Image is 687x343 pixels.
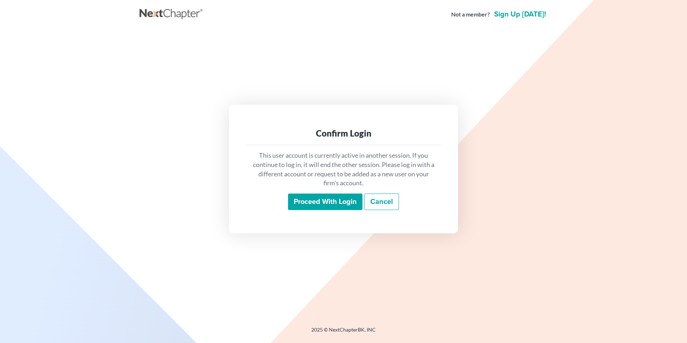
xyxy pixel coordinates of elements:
a: Cancel [364,194,399,210]
strong: Not a member? [451,10,490,19]
p: This user account is currently active in another session. If you continue to log in, it will end ... [252,151,435,188]
input: Proceed with login [288,194,362,210]
div: 2025 © NextChapterBK, INC [140,326,547,339]
div: Confirm Login [252,128,435,139]
a: Sign up [DATE]! [493,11,547,18]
